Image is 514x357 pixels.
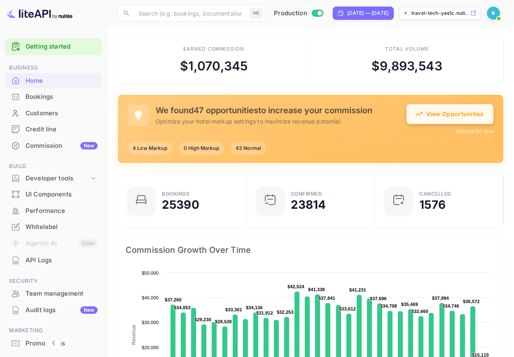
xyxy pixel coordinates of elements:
a: Audit logsNew [5,302,102,317]
div: [DATE] — [DATE] [347,9,388,17]
text: $40,000 [142,295,159,300]
div: New [80,142,98,149]
span: Build [5,162,102,171]
div: Customers [5,105,102,121]
text: $33,612 [339,306,356,311]
div: Performance [26,206,98,216]
text: $34,708 [380,303,397,308]
a: Performance [5,203,102,218]
img: LiteAPI logo [7,7,72,20]
div: Promo codes [26,339,98,348]
text: $29,230 [194,317,211,322]
text: $34,053 [174,305,191,310]
div: Total volume [385,45,429,53]
a: CommissionNew [5,138,102,153]
span: 43 Normal [231,145,266,152]
div: Getting started [5,38,102,55]
h5: We found 47 opportunities to increase your commission [156,105,407,115]
text: $32,253 [277,310,294,315]
div: Developer tools [26,174,89,183]
a: Bookings [5,89,102,104]
div: Customers [26,109,98,118]
text: $50,000 [142,271,159,275]
div: Credit line [5,121,102,138]
span: Security [5,277,102,286]
span: 0 High Markup [179,145,224,152]
div: Team management [5,286,102,302]
a: Promo codes [5,336,102,351]
div: API Logs [5,252,102,268]
button: View Opportunities [407,104,493,124]
a: API Logs [5,252,102,268]
div: Performance [5,203,102,219]
div: Team management [26,289,98,299]
div: Bookings [5,89,102,105]
div: $ 1,070,345 [180,57,248,75]
text: $42,524 [287,284,305,289]
text: $35,469 [401,302,418,307]
div: Promo codes [5,336,102,352]
a: Customers [5,105,102,121]
text: $20,000 [142,345,159,350]
div: Switch to Sandbox mode [271,9,326,18]
span: Commission Growth Over Time [126,243,495,257]
text: $37,260 [165,297,182,302]
text: $37,696 [370,296,387,301]
div: Whitelabel [5,219,102,235]
div: Whitelabel [26,222,98,232]
div: CANCELLED [419,191,451,196]
text: $36,572 [463,299,480,304]
text: $28,528 [215,319,232,324]
div: Credit line [26,125,98,134]
button: Dismiss for now [456,128,493,135]
a: UI Components [5,187,102,202]
text: $41,231 [349,287,366,292]
div: 25390 [162,199,199,210]
p: travel-tech-yas1c.nuit... [411,9,469,17]
span: Business [5,63,102,72]
div: 1576 [419,199,446,210]
a: Getting started [26,42,98,51]
text: $33,301 [225,307,242,312]
div: Developer tools [5,171,102,186]
div: Bookings [26,92,98,102]
div: Earned commission [183,45,244,53]
div: Home [26,76,98,86]
div: 23814 [291,199,326,210]
p: Optimize your hotel markup settings to maximize revenue potential [156,117,407,126]
a: Credit line [5,121,102,137]
a: Home [5,73,102,88]
a: Team management [5,286,102,301]
span: Marketing [5,326,102,335]
img: Revolut [487,7,500,20]
div: CommissionNew [5,138,102,154]
div: Audit logs [26,306,98,315]
text: $34,746 [442,303,459,308]
div: ⌘K [250,8,262,19]
div: Commission [26,141,98,151]
text: $31,912 [256,310,273,315]
text: Revenue [131,324,137,345]
div: Confirmed [291,191,322,196]
button: Collapse navigation [46,336,61,350]
span: 4 Low Markup [128,145,172,152]
div: UI Components [5,187,102,203]
div: API Logs [26,256,98,265]
text: $37,841 [318,296,335,301]
div: UI Components [26,190,98,199]
text: $41,338 [308,287,325,292]
span: Production [274,9,307,18]
text: $32,660 [411,309,428,314]
div: Home [5,73,102,89]
div: New [80,306,98,314]
input: Search (e.g. bookings, documentation) [133,5,247,21]
text: $34,136 [246,305,263,310]
text: $30,000 [142,320,159,325]
text: $37,994 [432,296,449,301]
a: Whitelabel [5,219,102,234]
div: $ 9,893,543 [371,57,442,75]
div: Bookings [162,191,189,196]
